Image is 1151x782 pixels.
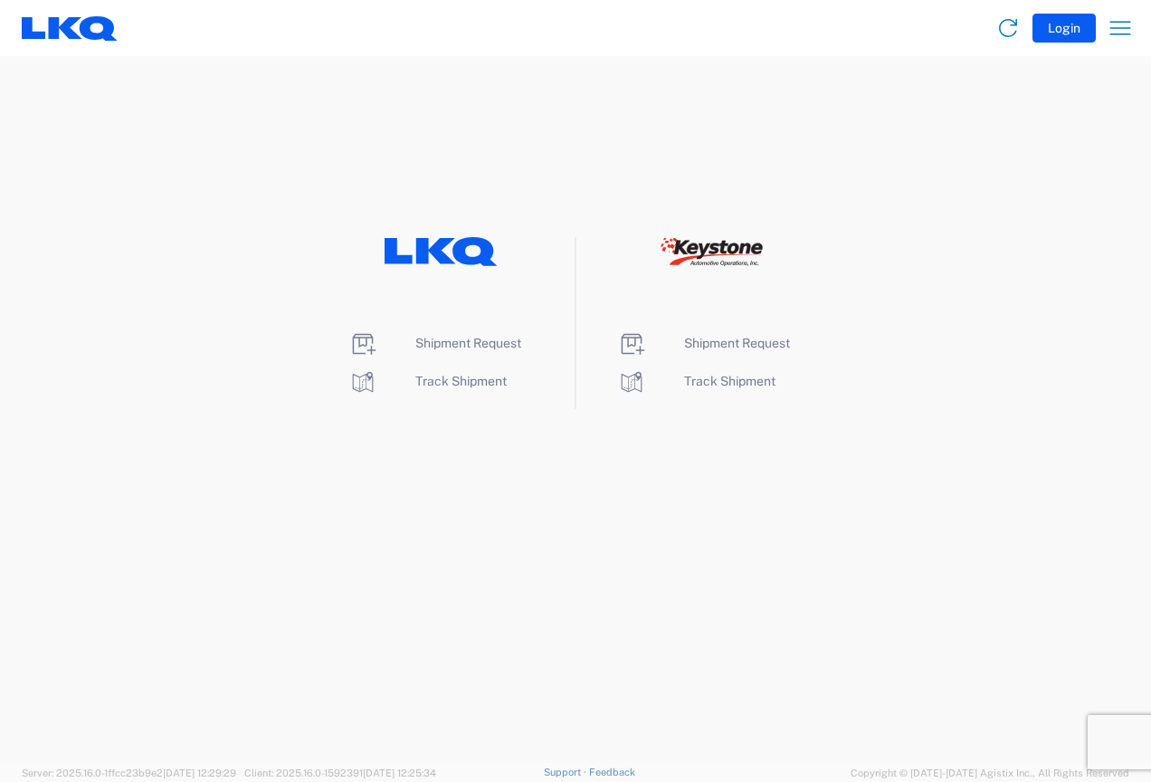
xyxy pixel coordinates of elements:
span: [DATE] 12:25:34 [363,768,436,778]
a: Track Shipment [348,374,507,388]
span: Copyright © [DATE]-[DATE] Agistix Inc., All Rights Reserved [851,765,1129,781]
span: Shipment Request [415,336,521,350]
button: Login [1032,14,1096,43]
span: Client: 2025.16.0-1592391 [244,768,436,778]
a: Support [544,767,589,777]
span: Track Shipment [415,374,507,388]
a: Shipment Request [348,336,521,350]
a: Track Shipment [617,374,775,388]
span: Server: 2025.16.0-1ffcc23b9e2 [22,768,236,778]
span: [DATE] 12:29:29 [163,768,236,778]
span: Shipment Request [684,336,790,350]
span: Track Shipment [684,374,775,388]
a: Feedback [589,767,635,777]
a: Shipment Request [617,336,790,350]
